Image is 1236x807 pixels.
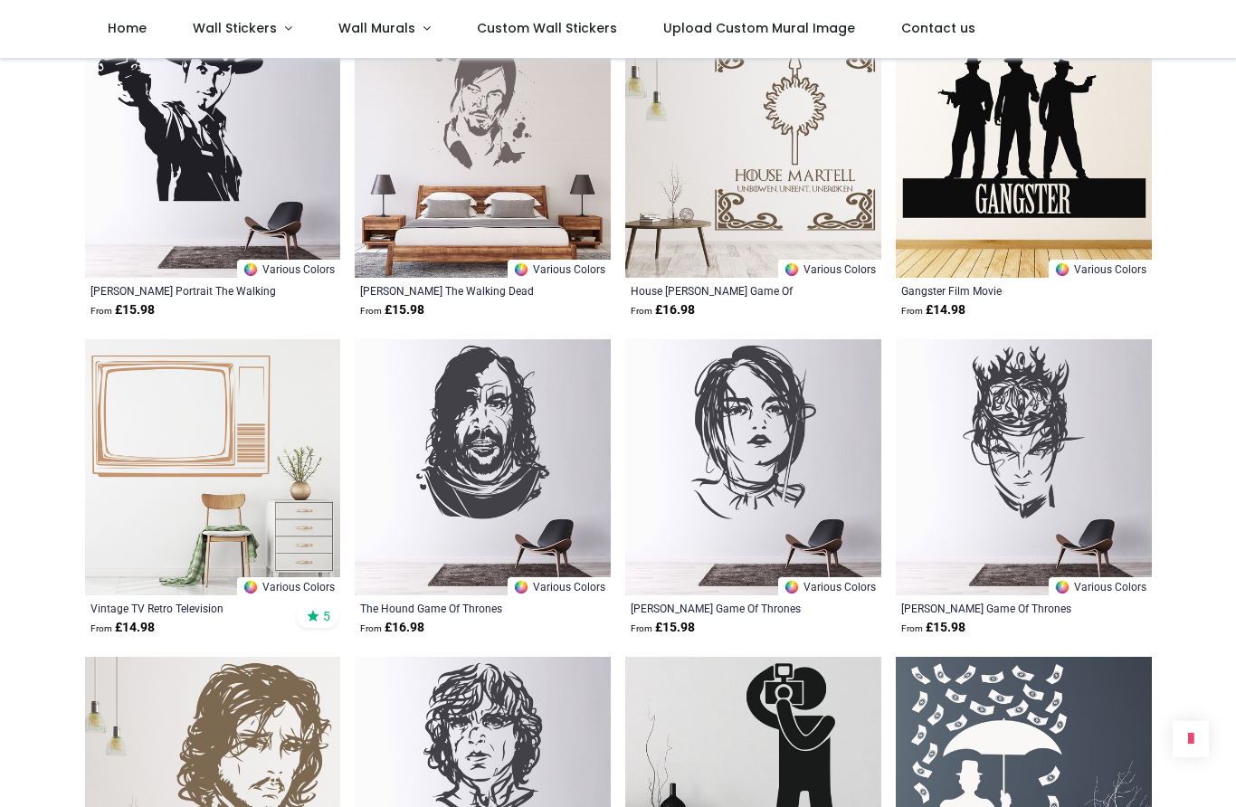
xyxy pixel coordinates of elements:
[631,283,827,298] a: House [PERSON_NAME] Game Of Thrones
[90,306,112,316] span: From
[237,260,340,278] a: Various Colors
[85,339,341,595] img: Vintage TV Retro Television Wall Sticker
[901,601,1098,615] a: [PERSON_NAME] Game Of Thrones
[778,577,881,595] a: Various Colors
[85,22,341,278] img: Rick Grimes Portrait The Walking Dead Wall Sticker
[901,283,1098,298] a: Gangster Film Movie
[477,19,617,37] span: Custom Wall Stickers
[663,19,855,37] span: Upload Custom Mural Image
[508,260,611,278] a: Various Colors
[631,623,652,633] span: From
[631,619,695,637] strong: £ 15.98
[896,22,1152,278] img: Gangster Film Movie Wall Sticker
[360,623,382,633] span: From
[242,261,259,278] img: Color Wheel
[631,306,652,316] span: From
[90,601,287,615] a: Vintage TV Retro Television
[901,623,923,633] span: From
[360,283,556,298] a: [PERSON_NAME] The Walking Dead
[323,608,330,624] span: 5
[631,601,827,615] a: [PERSON_NAME] Game Of Thrones
[625,22,881,278] img: House Martell Game Of Thrones Wall Sticker
[778,260,881,278] a: Various Colors
[508,577,611,595] a: Various Colors
[1049,577,1152,595] a: Various Colors
[355,22,611,278] img: Daryl The Walking Dead Wall Sticker
[242,579,259,595] img: Color Wheel
[360,301,424,319] strong: £ 15.98
[896,339,1152,595] img: Joffrey Lannister Game Of Thrones Wall Sticker
[90,623,112,633] span: From
[90,301,155,319] strong: £ 15.98
[901,301,965,319] strong: £ 14.98
[108,19,147,37] span: Home
[1049,260,1152,278] a: Various Colors
[360,601,556,615] a: The Hound Game Of Thrones
[784,261,800,278] img: Color Wheel
[901,19,975,37] span: Contact us
[338,19,415,37] span: Wall Murals
[355,339,611,595] img: The Hound Game Of Thrones Wall Sticker
[360,619,424,637] strong: £ 16.98
[784,579,800,595] img: Color Wheel
[360,306,382,316] span: From
[1054,261,1070,278] img: Color Wheel
[625,339,881,595] img: Arya Stark Game Of Thrones Wall Sticker
[631,301,695,319] strong: £ 16.98
[901,619,965,637] strong: £ 15.98
[901,306,923,316] span: From
[90,283,287,298] a: [PERSON_NAME] Portrait The Walking Dead
[1054,579,1070,595] img: Color Wheel
[237,577,340,595] a: Various Colors
[90,619,155,637] strong: £ 14.98
[193,19,277,37] span: Wall Stickers
[513,579,529,595] img: Color Wheel
[513,261,529,278] img: Color Wheel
